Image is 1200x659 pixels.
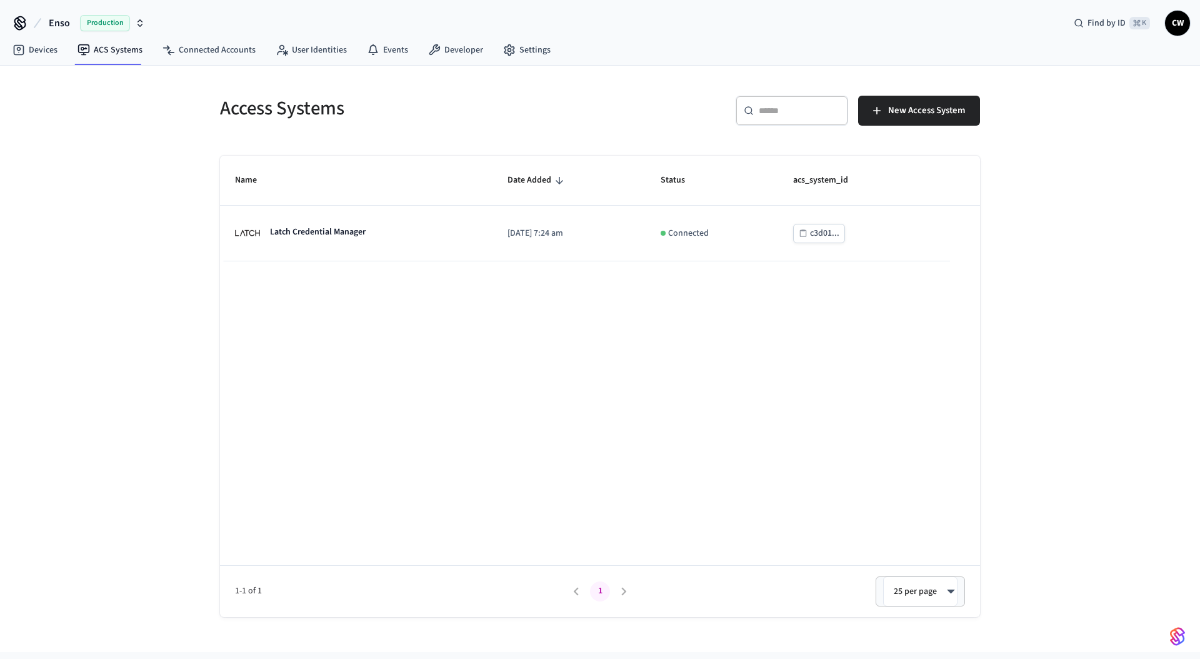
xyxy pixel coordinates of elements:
span: Find by ID [1087,17,1126,29]
a: Settings [493,39,561,61]
button: CW [1165,11,1190,36]
img: SeamLogoGradient.69752ec5.svg [1170,626,1185,646]
a: ACS Systems [67,39,152,61]
span: Date Added [507,171,567,190]
span: Production [80,15,130,31]
button: c3d01... [793,224,845,243]
p: Latch Credential Manager [270,226,366,238]
h5: Access Systems [220,96,592,121]
button: New Access System [858,96,980,126]
button: page 1 [590,581,610,601]
span: Status [661,171,701,190]
div: c3d01... [810,226,839,241]
a: Events [357,39,418,61]
span: ⌘ K [1129,17,1150,29]
div: Find by ID⌘ K [1064,12,1160,34]
span: Name [235,171,273,190]
span: acs_system_id [793,171,864,190]
div: 25 per page [883,576,957,606]
p: Connected [668,227,709,240]
a: Developer [418,39,493,61]
a: Connected Accounts [152,39,266,61]
span: 1-1 of 1 [235,585,564,598]
span: CW [1166,12,1189,34]
p: [DATE] 7:24 am [507,227,630,240]
a: User Identities [266,39,357,61]
nav: pagination navigation [564,581,636,601]
img: Latch Building Logo [235,221,260,246]
table: sticky table [220,156,980,261]
span: New Access System [888,103,965,119]
a: Devices [2,39,67,61]
span: Enso [49,16,70,31]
